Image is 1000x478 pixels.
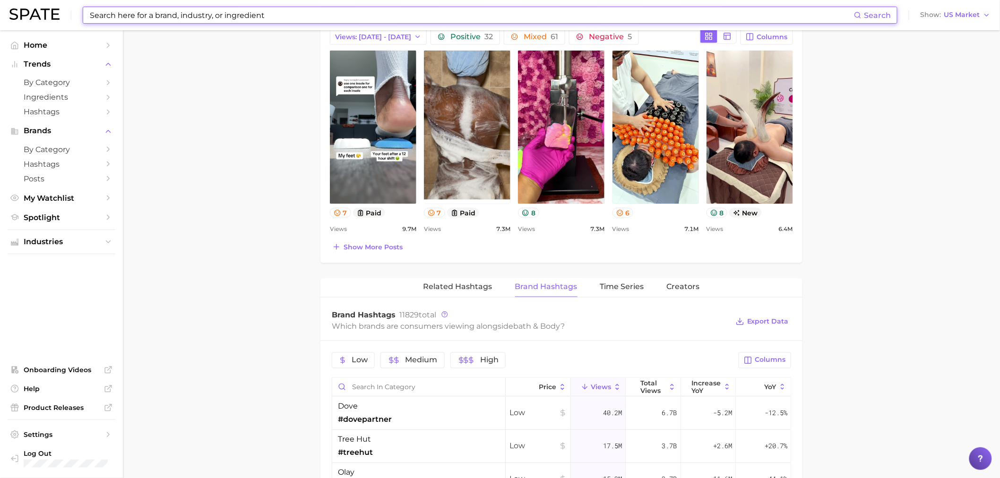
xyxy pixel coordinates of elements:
span: Columns [757,33,788,41]
span: -12.5% [765,408,787,419]
span: Views [591,384,611,391]
a: Log out. Currently logged in with e-mail isabelle.lent@loreal.com. [8,446,115,470]
span: +2.6m [713,441,732,452]
a: Hashtags [8,157,115,171]
span: Log Out [24,449,108,458]
span: Industries [24,238,99,246]
span: Show [921,12,941,17]
span: #treehut [338,447,373,459]
span: -5.2m [713,408,732,419]
button: increase YoY [681,378,736,397]
button: Price [506,378,571,397]
span: Mixed [524,33,558,41]
button: Trends [8,57,115,71]
span: Views [424,223,441,235]
span: Onboarding Videos [24,366,99,374]
a: by Category [8,142,115,157]
span: Total Views [640,380,666,395]
a: Hashtags [8,104,115,119]
span: Hashtags [24,160,99,169]
button: paid [353,208,386,218]
span: Ingredients [24,93,99,102]
button: Total Views [626,378,681,397]
button: Export Data [733,315,791,328]
input: Search here for a brand, industry, or ingredient [89,7,854,23]
span: 11829 [399,311,419,320]
div: Which brands are consumers viewing alongside ? [332,320,729,333]
span: Brand Hashtags [515,283,578,291]
span: #dovepartner [338,414,392,426]
span: 7.3m [496,223,510,235]
a: My Watchlist [8,191,115,205]
span: 5 [628,32,632,41]
span: bath & body [513,322,560,331]
button: 8 [518,208,539,218]
span: increase YoY [692,380,721,395]
button: ShowUS Market [918,9,993,21]
span: +20.7% [765,441,787,452]
span: by Category [24,145,99,154]
span: Low [352,357,368,364]
button: paid [447,208,480,218]
span: 17.5m [603,441,622,452]
input: Search in category [332,378,505,396]
span: 32 [484,32,493,41]
span: Views [330,223,347,235]
button: 7 [330,208,351,218]
a: Spotlight [8,210,115,225]
span: Hashtags [24,107,99,116]
a: by Category [8,75,115,90]
a: Home [8,38,115,52]
span: 6.7b [662,408,677,419]
span: dove [338,401,358,412]
span: My Watchlist [24,194,99,203]
span: 7.1m [685,223,699,235]
button: Views [571,378,626,397]
span: 7.3m [591,223,605,235]
span: 6.4m [779,223,793,235]
a: Help [8,382,115,396]
span: Show more posts [344,243,403,251]
span: Negative [589,33,632,41]
span: Spotlight [24,213,99,222]
span: Brands [24,127,99,135]
span: 61 [551,32,558,41]
span: 9.7m [402,223,416,235]
span: Brand Hashtags [332,311,396,320]
img: SPATE [9,9,60,20]
span: YoY [765,384,776,391]
span: Search [864,11,891,20]
span: new [729,208,762,218]
button: Views: [DATE] - [DATE] [330,29,427,45]
span: Medium [405,357,438,364]
button: Brands [8,124,115,138]
button: Columns [739,352,791,368]
button: Show more posts [330,240,405,254]
button: YoY [736,378,791,397]
span: Columns [755,356,786,364]
span: US Market [944,12,980,17]
span: tree hut [338,434,371,445]
span: High [480,357,499,364]
button: 6 [612,208,634,218]
span: Export Data [747,318,789,326]
span: Views [612,223,629,235]
span: Settings [24,430,99,439]
button: 7 [424,208,445,218]
span: Positive [450,33,493,41]
span: Creators [667,283,700,291]
a: Settings [8,427,115,442]
span: Trends [24,60,99,68]
span: Help [24,384,99,393]
span: Views [518,223,535,235]
a: Ingredients [8,90,115,104]
span: Low [509,408,567,419]
a: Product Releases [8,401,115,415]
span: Product Releases [24,403,99,412]
span: Related Hashtags [423,283,492,291]
span: total [399,311,436,320]
span: Home [24,41,99,50]
span: Posts [24,174,99,183]
button: tree hut#treehutLow17.5m3.7b+2.6m+20.7% [332,430,791,463]
span: Views [707,223,724,235]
